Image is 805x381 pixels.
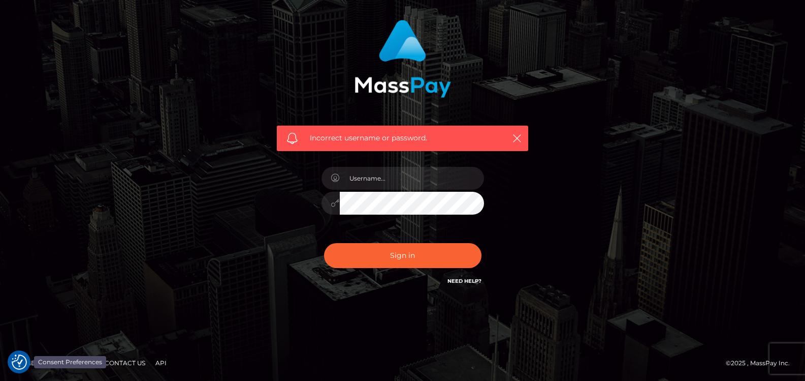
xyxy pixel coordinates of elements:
[324,243,481,268] button: Sign in
[11,355,56,371] a: Homepage
[355,20,451,98] img: MassPay Login
[101,355,149,371] a: Contact Us
[12,355,27,370] button: Consent Preferences
[340,167,484,190] input: Username...
[447,278,481,284] a: Need Help?
[58,355,99,371] a: About Us
[726,358,797,369] div: © 2025 , MassPay Inc.
[12,355,27,370] img: Revisit consent button
[151,355,171,371] a: API
[310,133,495,143] span: Incorrect username or password.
